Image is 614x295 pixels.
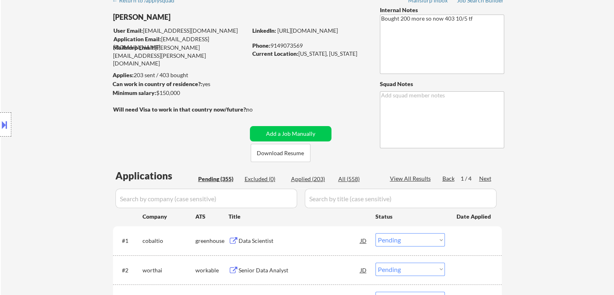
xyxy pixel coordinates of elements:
[457,213,492,221] div: Date Applied
[239,237,360,245] div: Data Scientist
[113,71,247,79] div: 203 sent / 403 bought
[245,175,285,183] div: Excluded (0)
[277,27,338,34] a: [URL][DOMAIN_NAME]
[380,80,504,88] div: Squad Notes
[338,175,379,183] div: All (558)
[113,12,279,22] div: [PERSON_NAME]
[195,213,228,221] div: ATS
[113,27,143,34] strong: User Email:
[195,266,228,274] div: workable
[251,144,310,162] button: Download Resume
[250,126,331,141] button: Add a Job Manually
[375,209,445,223] div: Status
[252,50,367,58] div: [US_STATE], [US_STATE]
[461,175,479,183] div: 1 / 4
[198,175,239,183] div: Pending (355)
[115,171,195,181] div: Applications
[113,106,247,113] strong: Will need Visa to work in that country now/future?:
[246,105,269,114] div: no
[291,175,331,183] div: Applied (203)
[142,237,195,245] div: cobaltio
[305,189,497,208] input: Search by title (case sensitive)
[239,266,360,274] div: Senior Data Analyst
[142,266,195,274] div: worthai
[252,27,276,34] strong: LinkedIn:
[360,233,368,248] div: JD
[113,89,247,97] div: $150,000
[360,263,368,277] div: JD
[228,213,368,221] div: Title
[122,237,136,245] div: #1
[113,35,247,51] div: [EMAIL_ADDRESS][DOMAIN_NAME]
[380,6,504,14] div: Internal Notes
[113,44,247,67] div: [PERSON_NAME][EMAIL_ADDRESS][PERSON_NAME][DOMAIN_NAME]
[252,42,270,49] strong: Phone:
[479,175,492,183] div: Next
[142,213,195,221] div: Company
[122,266,136,274] div: #2
[113,80,245,88] div: yes
[390,175,433,183] div: View All Results
[442,175,455,183] div: Back
[252,42,367,50] div: 9149073569
[113,36,161,42] strong: Application Email:
[113,80,202,87] strong: Can work in country of residence?:
[195,237,228,245] div: greenhouse
[113,44,155,51] strong: Mailslurp Email:
[252,50,298,57] strong: Current Location:
[115,189,297,208] input: Search by company (case sensitive)
[113,27,247,35] div: [EMAIL_ADDRESS][DOMAIN_NAME]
